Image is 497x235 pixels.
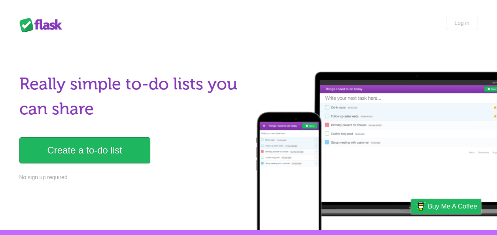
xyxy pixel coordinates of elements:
[19,137,150,163] a: Create a to-do list
[19,72,244,121] h1: Really simple to-do lists you can share
[19,18,67,32] div: Flask Lists
[415,199,426,213] img: Buy me a coffee
[411,199,481,214] a: Buy me a coffee
[428,199,477,213] span: Buy me a coffee
[19,173,244,182] p: No sign up required
[446,16,478,30] a: Log in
